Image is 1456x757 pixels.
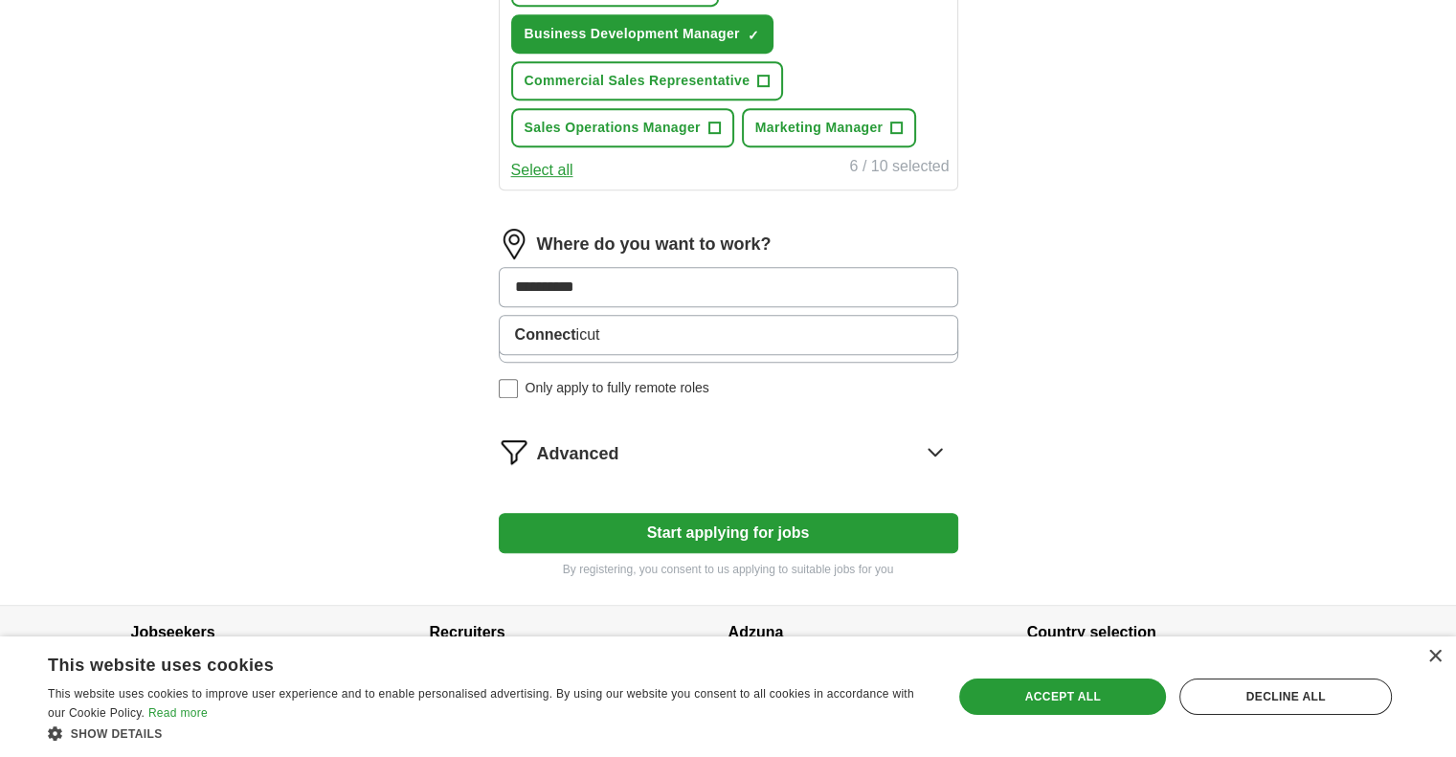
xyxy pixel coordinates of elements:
div: Close [1427,650,1442,664]
button: Marketing Manager [742,108,917,147]
span: Sales Operations Manager [525,118,701,138]
h4: Country selection [1027,606,1326,659]
div: Accept all [959,679,1166,715]
button: Business Development Manager✓ [511,14,773,54]
p: By registering, you consent to us applying to suitable jobs for you [499,561,958,578]
strong: Connect [515,326,576,343]
button: Commercial Sales Representative [511,61,784,100]
div: This website uses cookies [48,648,878,677]
button: Select all [511,159,573,182]
div: Show details [48,724,926,743]
span: Only apply to fully remote roles [526,378,709,398]
span: Commercial Sales Representative [525,71,750,91]
li: icut [500,316,957,354]
div: 6 / 10 selected [849,155,949,182]
span: This website uses cookies to improve user experience and to enable personalised advertising. By u... [48,687,914,720]
button: Start applying for jobs [499,513,958,553]
span: Business Development Manager [525,24,740,44]
button: Sales Operations Manager [511,108,734,147]
span: Show details [71,727,163,741]
label: Where do you want to work? [537,232,772,257]
div: Decline all [1179,679,1392,715]
input: Only apply to fully remote roles [499,379,518,398]
a: Read more, opens a new window [148,706,208,720]
img: filter [499,436,529,467]
span: ✓ [748,28,759,43]
span: Advanced [537,441,619,467]
img: location.png [499,229,529,259]
span: Marketing Manager [755,118,884,138]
